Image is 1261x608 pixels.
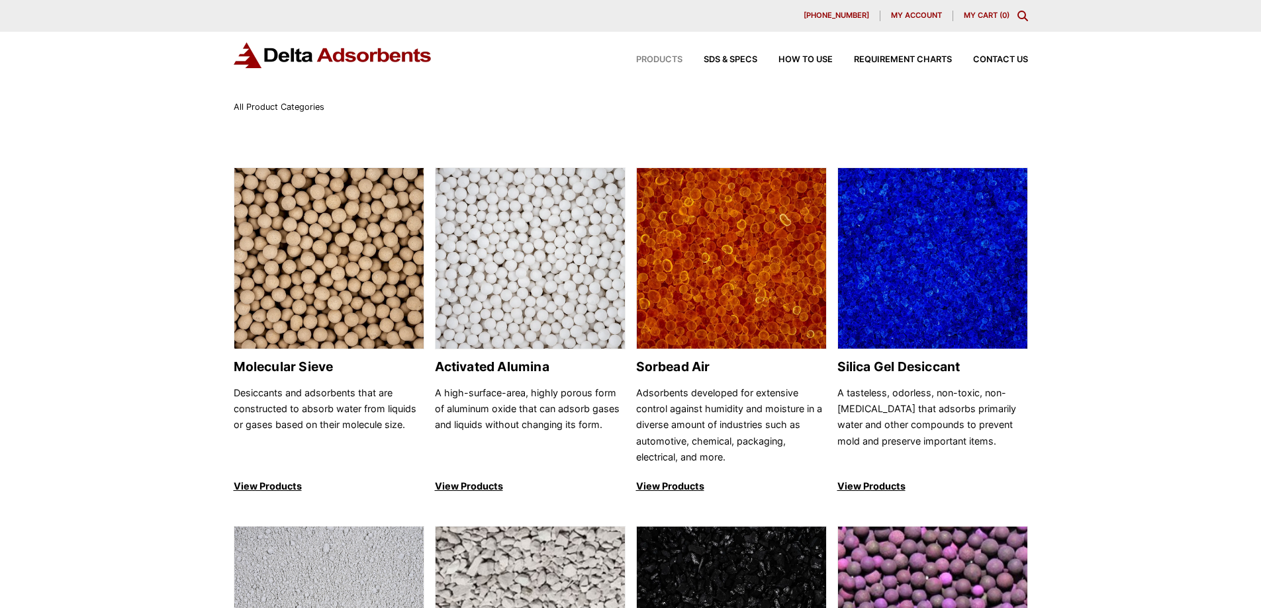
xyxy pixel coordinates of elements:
[838,168,1027,350] img: Silica Gel Desiccant
[636,385,827,466] p: Adsorbents developed for extensive control against humidity and moisture in a diverse amount of i...
[837,478,1028,494] p: View Products
[435,359,626,374] h2: Activated Alumina
[435,478,626,494] p: View Products
[891,12,942,19] span: My account
[234,385,424,466] p: Desiccants and adsorbents that are constructed to absorb water from liquids or gases based on the...
[1002,11,1007,20] span: 0
[636,478,827,494] p: View Products
[793,11,880,21] a: [PHONE_NUMBER]
[757,56,833,64] a: How to Use
[234,167,424,495] a: Molecular Sieve Molecular Sieve Desiccants and adsorbents that are constructed to absorb water fr...
[952,56,1028,64] a: Contact Us
[234,478,424,494] p: View Products
[854,56,952,64] span: Requirement Charts
[1017,11,1028,21] div: Toggle Modal Content
[435,167,626,495] a: Activated Alumina Activated Alumina A high-surface-area, highly porous form of aluminum oxide tha...
[435,385,626,466] p: A high-surface-area, highly porous form of aluminum oxide that can adsorb gases and liquids witho...
[837,167,1028,495] a: Silica Gel Desiccant Silica Gel Desiccant A tasteless, odorless, non-toxic, non-[MEDICAL_DATA] th...
[704,56,757,64] span: SDS & SPECS
[964,11,1009,20] a: My Cart (0)
[837,359,1028,374] h2: Silica Gel Desiccant
[234,168,424,350] img: Molecular Sieve
[636,167,827,495] a: Sorbead Air Sorbead Air Adsorbents developed for extensive control against humidity and moisture ...
[837,385,1028,466] p: A tasteless, odorless, non-toxic, non-[MEDICAL_DATA] that adsorbs primarily water and other compo...
[615,56,682,64] a: Products
[804,12,869,19] span: [PHONE_NUMBER]
[636,359,827,374] h2: Sorbead Air
[880,11,953,21] a: My account
[636,56,682,64] span: Products
[778,56,833,64] span: How to Use
[234,42,432,68] img: Delta Adsorbents
[637,168,826,350] img: Sorbead Air
[833,56,952,64] a: Requirement Charts
[436,168,625,350] img: Activated Alumina
[973,56,1028,64] span: Contact Us
[234,359,424,374] h2: Molecular Sieve
[682,56,757,64] a: SDS & SPECS
[234,102,324,112] span: All Product Categories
